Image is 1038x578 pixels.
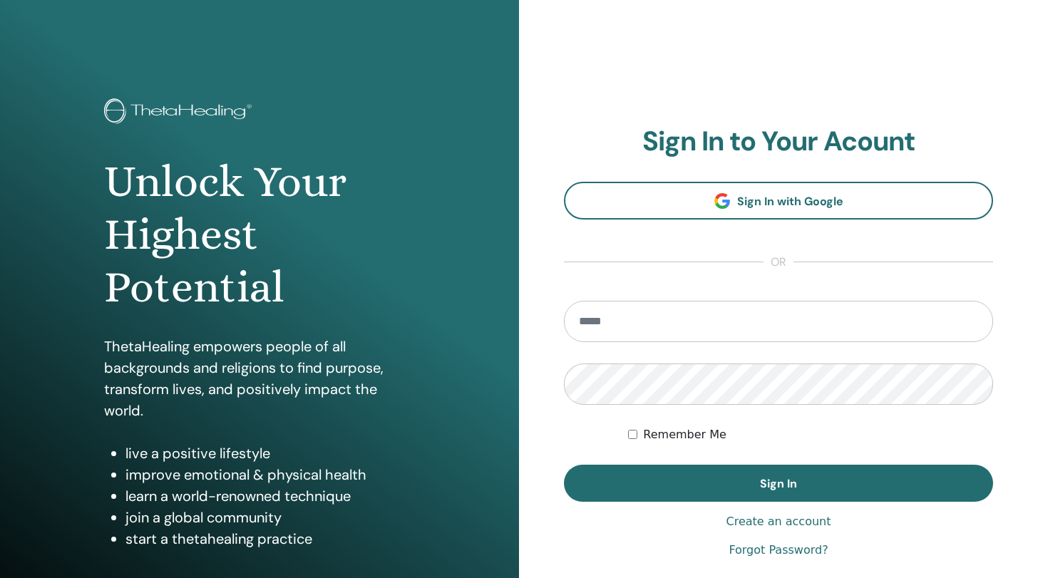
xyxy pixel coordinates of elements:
span: or [764,254,793,271]
label: Remember Me [643,426,726,443]
li: join a global community [125,507,414,528]
li: improve emotional & physical health [125,464,414,485]
span: Sign In [760,476,797,491]
h2: Sign In to Your Acount [564,125,993,158]
h1: Unlock Your Highest Potential [104,155,414,314]
a: Sign In with Google [564,182,993,220]
a: Create an account [726,513,831,530]
a: Forgot Password? [729,542,828,559]
div: Keep me authenticated indefinitely or until I manually logout [628,426,993,443]
li: live a positive lifestyle [125,443,414,464]
li: learn a world-renowned technique [125,485,414,507]
li: start a thetahealing practice [125,528,414,549]
p: ThetaHealing empowers people of all backgrounds and religions to find purpose, transform lives, a... [104,336,414,421]
span: Sign In with Google [737,194,843,209]
button: Sign In [564,465,993,502]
